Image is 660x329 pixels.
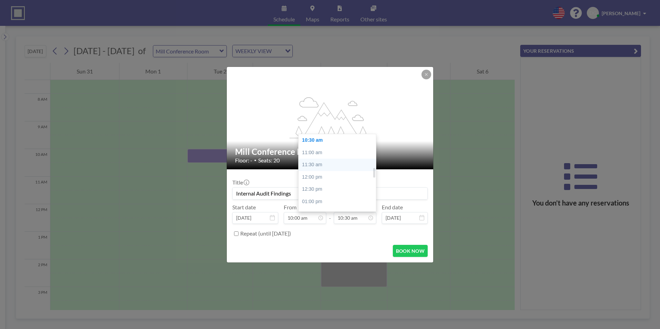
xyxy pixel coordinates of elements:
div: 10:30 am [299,134,379,147]
span: - [329,206,331,221]
span: Floor: - [235,157,252,164]
span: Seats: 20 [258,157,280,164]
h2: Mill Conference Room [235,147,426,157]
label: Start date [232,204,256,211]
div: 01:30 pm [299,208,379,220]
button: BOOK NOW [393,245,428,257]
div: 11:00 am [299,147,379,159]
span: • [254,158,256,163]
label: From [284,204,297,211]
div: 01:00 pm [299,196,379,208]
input: David's reservation [233,188,427,199]
label: Repeat (until [DATE]) [240,230,291,237]
label: Title [232,179,249,186]
div: 11:30 am [299,159,379,171]
div: 12:00 pm [299,171,379,183]
div: 12:30 pm [299,183,379,196]
label: End date [382,204,403,211]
